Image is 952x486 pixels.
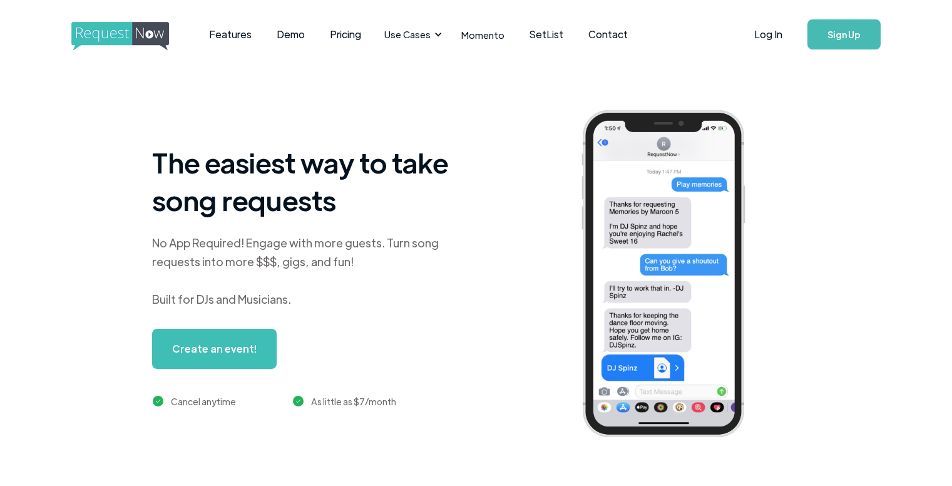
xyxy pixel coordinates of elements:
div: Use Cases [377,15,446,54]
img: iphone screenshot [567,101,779,450]
div: No App Required! Engage with more guests. Turn song requests into more $$$, gigs, and fun! Built ... [152,234,465,309]
a: Sign Up [807,19,881,49]
img: green checkmark [293,396,304,406]
a: home [71,22,165,47]
h1: The easiest way to take song requests [152,143,465,219]
a: Create an event! [152,329,277,369]
a: Momento [449,16,517,53]
img: green checkmark [153,396,163,406]
a: Demo [264,15,317,54]
div: Use Cases [384,28,431,41]
a: Contact [576,15,640,54]
a: SetList [517,15,576,54]
a: Features [197,15,264,54]
div: Cancel anytime [171,394,236,409]
img: requestnow logo [71,22,192,51]
a: Pricing [317,15,374,54]
div: As little as $7/month [311,394,396,409]
a: Log In [742,13,795,56]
